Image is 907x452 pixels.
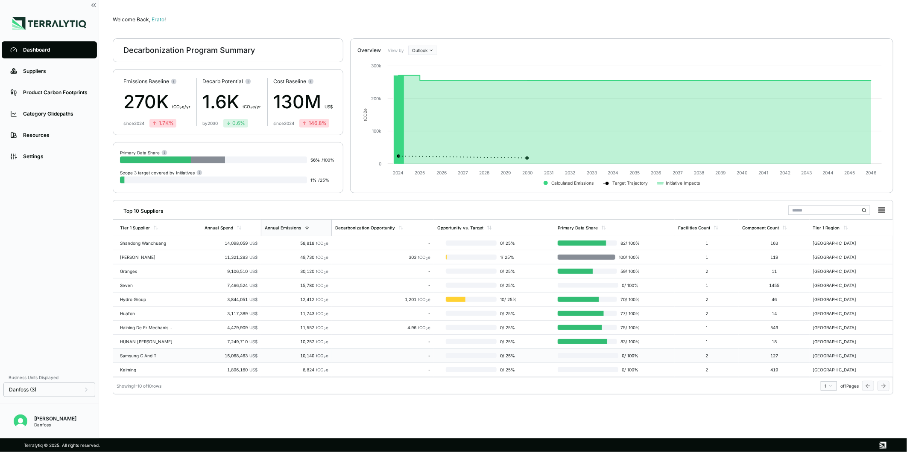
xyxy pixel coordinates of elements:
[608,170,619,175] text: 2034
[123,88,190,116] div: 270K
[324,341,326,345] sub: 2
[205,339,257,344] div: 7,249,710
[205,311,257,316] div: 3,117,389
[371,63,381,68] text: 300k
[316,325,328,330] span: tCO e
[544,170,553,175] text: 2031
[678,283,735,288] div: 1
[840,383,859,388] span: of 1 Pages
[324,299,326,303] sub: 2
[324,257,326,261] sub: 2
[617,325,640,330] span: 75 / 100 %
[249,297,257,302] span: US$
[273,121,294,126] div: since 2024
[630,170,640,175] text: 2035
[678,325,735,330] div: 1
[678,269,735,274] div: 2
[205,283,257,288] div: 7,466,524
[251,106,253,110] sub: 2
[264,311,329,316] div: 11,743
[123,121,144,126] div: since 2024
[618,367,640,372] span: 0 / 100 %
[678,240,735,246] div: 1
[23,110,88,117] div: Category Glidepaths
[324,313,326,317] sub: 2
[825,383,833,388] div: 1
[813,311,868,316] div: [GEOGRAPHIC_DATA]
[742,297,806,302] div: 46
[497,325,519,330] span: 0 / 25 %
[522,170,532,175] text: 2030
[742,367,806,372] div: 419
[335,325,430,330] div: 4.96
[335,255,430,260] div: 303
[415,170,425,175] text: 2025
[316,255,328,260] span: tCO e
[742,339,806,344] div: 18
[335,240,430,246] div: -
[117,383,161,388] div: Showing 1 - 10 of 10 rows
[436,170,447,175] text: 2026
[316,339,328,344] span: tCO e
[316,367,328,372] span: tCO e
[325,104,333,109] span: US$
[742,225,779,230] div: Component Count
[152,120,174,127] div: 1.7K %
[324,285,326,289] sub: 2
[565,170,576,175] text: 2032
[780,170,790,175] text: 2042
[316,283,328,288] span: tCO e
[205,269,257,274] div: 9,106,510
[180,106,182,110] sub: 2
[379,161,381,166] text: 0
[117,204,163,214] div: Top 10 Suppliers
[120,297,175,302] div: Hydro Group
[120,339,175,344] div: HUNAN [PERSON_NAME]
[205,225,233,230] div: Annual Spend
[34,415,76,422] div: [PERSON_NAME]
[113,16,893,23] div: Welcome Back,
[558,225,598,230] div: Primary Data Share
[479,170,489,175] text: 2028
[316,353,328,358] span: tCO e
[335,367,430,372] div: -
[742,283,806,288] div: 1455
[372,128,381,133] text: 100k
[678,255,735,260] div: 1
[249,325,257,330] span: US$
[249,367,257,372] span: US$
[813,255,868,260] div: [GEOGRAPHIC_DATA]
[678,339,735,344] div: 1
[316,269,328,274] span: tCO e
[335,297,430,302] div: 1,201
[617,269,640,274] span: 59 / 100 %
[363,108,368,121] text: tCO e
[335,353,430,358] div: -
[393,170,404,175] text: 2024
[14,414,27,428] img: Erato Panayiotou
[678,225,710,230] div: Facilities Count
[316,311,328,316] span: tCO e
[205,353,257,358] div: 15,068,463
[249,269,257,274] span: US$
[363,111,368,113] tspan: 2
[587,170,597,175] text: 2033
[3,372,95,382] div: Business Units Displayed
[437,225,483,230] div: Opportunity vs. Target
[844,170,855,175] text: 2045
[23,153,88,160] div: Settings
[249,311,257,316] span: US$
[310,177,316,183] span: 1 %
[12,17,86,30] img: Logo
[821,381,837,391] button: 1
[408,46,437,55] button: Outlook
[205,240,257,246] div: 14,098,059
[388,48,405,53] label: View by
[551,180,594,185] text: Calculated Emissions
[813,269,868,274] div: [GEOGRAPHIC_DATA]
[120,325,175,330] div: Haining De Er Mechanism Manufacture
[426,299,428,303] sub: 2
[23,89,88,96] div: Product Carbon Footprints
[335,283,430,288] div: -
[264,353,329,358] div: 10,140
